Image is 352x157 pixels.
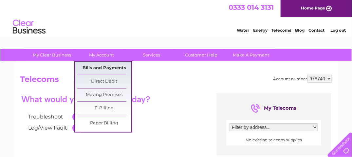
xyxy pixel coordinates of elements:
[174,49,228,61] a: Customer Help
[331,28,346,33] a: Log out
[28,125,67,131] a: Log/View Fault
[77,102,131,115] a: E-Billing
[237,28,249,33] a: Water
[224,49,278,61] a: Make A Payment
[77,75,131,88] a: Direct Debit
[273,75,332,83] div: Account number
[22,4,331,32] div: Clear Business is a trading name of Verastar Limited (registered in [GEOGRAPHIC_DATA] No. 3667643...
[229,3,274,11] a: 0333 014 3131
[251,103,297,114] div: My Telecoms
[75,49,129,61] a: My Account
[308,28,324,33] a: Contact
[77,62,131,75] a: Bills and Payments
[77,117,131,130] a: Paper Billing
[20,75,332,87] h2: Telecoms
[230,138,318,142] center: No existing telecom supplies
[77,88,131,102] a: Moving Premises
[295,28,305,33] a: Blog
[12,17,46,37] img: logo.png
[25,49,79,61] a: My Clear Business
[271,28,291,33] a: Telecoms
[28,114,64,120] a: Troubleshoot
[253,28,268,33] a: Energy
[124,49,178,61] a: Services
